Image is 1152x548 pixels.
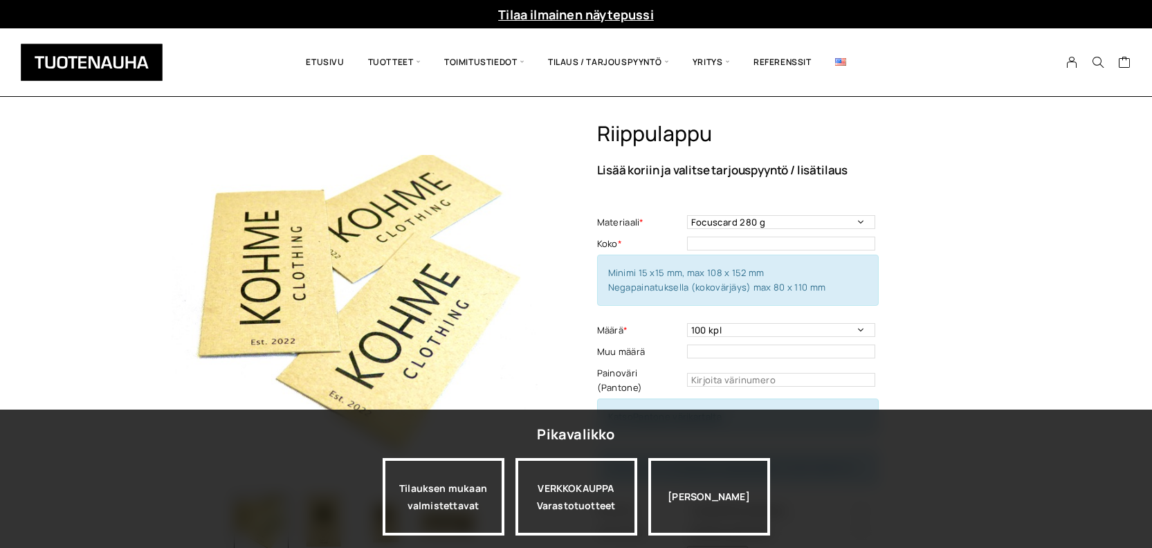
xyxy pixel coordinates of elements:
[515,458,637,536] a: VERKKOKAUPPAVarastotuotteet
[21,44,163,81] img: Tuotenauha Oy
[597,121,981,147] h1: Riippulappu
[515,458,637,536] div: VERKKOKAUPPA Varastotuotteet
[597,323,684,338] label: Määrä
[597,237,684,251] label: Koko
[648,458,770,536] div: [PERSON_NAME]
[498,6,654,23] a: Tilaa ilmainen näytepussi
[597,345,684,359] label: Muu määrä
[681,39,742,86] span: Yritys
[1059,56,1086,68] a: My Account
[597,164,981,176] p: Lisää koriin ja valitse tarjouspyyntö / lisätilaus
[1085,56,1111,68] button: Search
[383,458,504,536] a: Tilauksen mukaan valmistettavat
[742,39,823,86] a: Referenssit
[597,366,684,395] label: Painoväri (Pantone)
[536,39,681,86] span: Tilaus / Tarjouspyyntö
[608,266,826,293] span: Minimi 15 x15 mm, max 108 x 152 mm Negapainatuksella (kokovärjäys) max 80 x 110 mm
[1118,55,1131,72] a: Cart
[835,58,846,66] img: English
[356,39,432,86] span: Tuotteet
[687,373,875,387] input: Kirjoita värinumero
[432,39,536,86] span: Toimitustiedot
[294,39,356,86] a: Etusivu
[172,121,538,488] img: Tuotenauha riippulappu
[597,215,684,230] label: Materiaali
[537,422,614,447] div: Pikavalikko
